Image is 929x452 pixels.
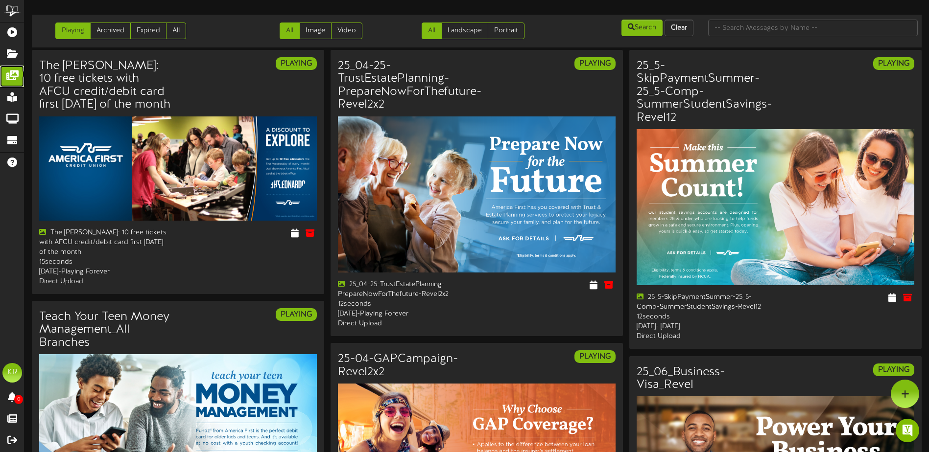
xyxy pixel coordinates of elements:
a: Landscape [441,23,488,39]
a: All [422,23,442,39]
div: The [PERSON_NAME]: 10 free tickets with AFCU credit/debit card first [DATE] of the month [39,228,171,257]
strong: PLAYING [579,59,611,68]
a: Image [299,23,332,39]
div: Open Intercom Messenger [896,419,919,442]
strong: PLAYING [579,352,611,361]
a: Video [331,23,362,39]
div: Direct Upload [39,277,171,287]
h3: 25-04-GAPCampaign-Revel2x2 [338,353,470,379]
a: Playing [55,23,91,39]
a: All [280,23,300,39]
div: Direct Upload [338,319,470,329]
span: 0 [14,395,23,404]
div: 12 seconds [338,299,470,309]
strong: PLAYING [281,310,312,319]
div: [DATE] - Playing Forever [39,267,171,277]
a: Expired [130,23,167,39]
div: 25_5-SkipPaymentSummer-25_5-Comp-SummerStudentSavings-Revel12 [637,293,768,312]
div: 15 seconds [39,257,171,267]
img: 8c7e49ea-5c5c-43f0-8ab7-3fdc96eb5e0c.png [637,129,914,285]
div: [DATE] - Playing Forever [338,309,470,319]
img: 66e518ac-ecc4-42fa-9790-ab2c23b314f821_theleonardo_revel_3x2.jpg [39,116,317,221]
div: KR [2,363,22,383]
a: Portrait [488,23,524,39]
strong: PLAYING [281,59,312,68]
a: All [166,23,186,39]
input: -- Search Messages by Name -- [708,20,918,36]
div: 25_04-25-TrustEstatePlanning-PrepareNowForThefuture-Revel2x2 [338,280,470,299]
strong: PLAYING [878,59,909,68]
div: Direct Upload [637,332,768,341]
div: 12 seconds [637,312,768,322]
a: Archived [90,23,131,39]
img: f4a9389c-99d1-4bc7-9b9e-b7aa6cce6505.png [338,116,616,272]
button: Search [621,20,663,36]
h3: The [PERSON_NAME]: 10 free tickets with AFCU credit/debit card first [DATE] of the month [39,60,171,112]
strong: PLAYING [878,365,909,374]
h3: 25_06_Business-Visa_Revel [637,366,768,392]
button: Clear [665,20,693,36]
h3: 25_04-25-TrustEstatePlanning-PrepareNowForThefuture-Revel2x2 [338,60,481,112]
h3: Teach Your Teen Money Management_All Branches [39,311,171,349]
div: [DATE] - [DATE] [637,322,768,332]
h3: 25_5-SkipPaymentSummer-25_5-Comp-SummerStudentSavings-Revel12 [637,60,772,124]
